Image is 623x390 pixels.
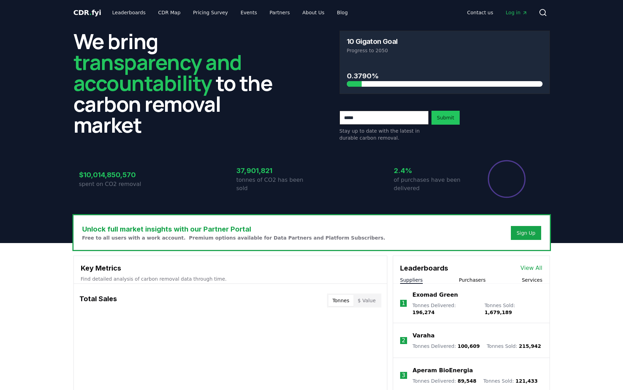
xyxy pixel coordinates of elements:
[187,6,233,19] a: Pricing Survey
[461,6,499,19] a: Contact us
[107,6,151,19] a: Leaderboards
[394,176,469,193] p: of purchases have been delivered
[73,48,242,97] span: transparency and accountability
[519,343,541,349] span: 215,942
[235,6,263,19] a: Events
[400,263,448,273] h3: Leaderboards
[511,226,541,240] button: Sign Up
[522,276,542,283] button: Services
[402,371,405,380] p: 3
[413,366,473,375] a: Aperam BioEnergia
[79,180,154,188] p: spent on CO2 removal
[516,229,535,236] a: Sign Up
[402,299,405,307] p: 1
[402,336,405,345] p: 2
[73,8,101,17] a: CDR.fyi
[89,8,92,17] span: .
[73,31,284,135] h2: We bring to the carbon removal market
[340,127,429,141] p: Stay up to date with the latest in durable carbon removal.
[297,6,330,19] a: About Us
[487,343,541,350] p: Tonnes Sold :
[236,176,312,193] p: tonnes of CO2 has been sold
[236,165,312,176] h3: 37,901,821
[521,264,543,272] a: View All
[264,6,295,19] a: Partners
[413,343,480,350] p: Tonnes Delivered :
[353,295,380,306] button: $ Value
[81,263,380,273] h3: Key Metrics
[506,9,527,16] span: Log in
[413,331,435,340] a: Varaha
[515,378,538,384] span: 121,433
[412,310,435,315] span: 196,274
[461,6,533,19] nav: Main
[413,377,476,384] p: Tonnes Delivered :
[107,6,353,19] nav: Main
[484,310,512,315] span: 1,679,189
[500,6,533,19] a: Log in
[394,165,469,176] h3: 2.4%
[347,71,543,81] h3: 0.3790%
[79,170,154,180] h3: $10,014,850,570
[347,38,398,45] h3: 10 Gigaton Goal
[73,8,101,17] span: CDR fyi
[431,111,460,125] button: Submit
[400,276,423,283] button: Suppliers
[153,6,186,19] a: CDR Map
[412,291,458,299] a: Exomad Green
[487,159,526,198] div: Percentage of sales delivered
[82,224,386,234] h3: Unlock full market insights with our Partner Portal
[483,377,538,384] p: Tonnes Sold :
[82,234,386,241] p: Free to all users with a work account. Premium options available for Data Partners and Platform S...
[459,276,486,283] button: Purchasers
[347,47,543,54] p: Progress to 2050
[458,378,476,384] span: 89,548
[458,343,480,349] span: 100,609
[79,294,117,307] h3: Total Sales
[484,302,542,316] p: Tonnes Sold :
[412,302,477,316] p: Tonnes Delivered :
[328,295,353,306] button: Tonnes
[81,275,380,282] p: Find detailed analysis of carbon removal data through time.
[332,6,353,19] a: Blog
